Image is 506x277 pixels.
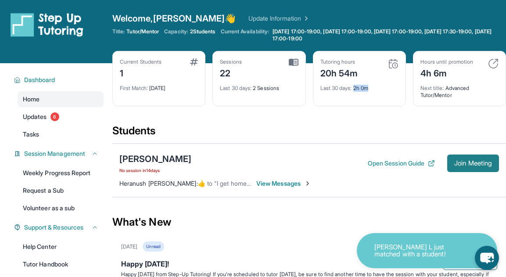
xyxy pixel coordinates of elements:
span: Tasks [23,130,39,139]
p: [PERSON_NAME] L just matched with a student! [374,244,462,258]
div: [PERSON_NAME] [119,153,191,165]
span: Next title : [420,85,444,91]
div: 1 [120,65,161,79]
span: Last 30 days : [220,85,251,91]
a: Updates6 [18,109,104,125]
span: View Messages [256,179,311,188]
button: Join Meeting [447,155,499,172]
button: chat-button [475,246,499,270]
div: Unread [143,241,164,252]
div: What's New [112,203,506,241]
div: Students [112,124,506,143]
span: Last 30 days : [320,85,352,91]
img: card [190,58,198,65]
div: 22 [220,65,242,79]
div: 20h 54m [320,65,358,79]
a: Tutor Handbook [18,256,104,272]
img: Chevron Right [301,14,310,23]
div: Happy [DATE]! [121,259,497,271]
img: logo [11,12,83,37]
span: [DATE] 17:00-19:00, [DATE] 17:00-19:00, [DATE] 17:00-19:00, [DATE] 17:30-19:00, [DATE] 17:00-19:00 [273,28,504,42]
span: First Match : [120,85,148,91]
span: Heranush [PERSON_NAME] : [119,180,198,187]
span: ​👍​ to “ I get home a little later so 6:00 to 7:00 works ” [198,180,344,187]
span: 2 Students [190,28,215,35]
a: [DATE] 17:00-19:00, [DATE] 17:00-19:00, [DATE] 17:00-19:00, [DATE] 17:30-19:00, [DATE] 17:00-19:00 [271,28,506,42]
span: Current Availability: [221,28,269,42]
div: Sessions [220,58,242,65]
img: card [388,58,398,69]
a: Update Information [248,14,310,23]
button: Open Session Guide [368,159,435,168]
span: Join Meeting [454,161,492,166]
span: Title: [112,28,125,35]
span: 6 [50,112,59,121]
div: Advanced Tutor/Mentor [420,79,499,99]
img: card [488,58,499,69]
button: Support & Resources [21,223,98,232]
a: Request a Sub [18,183,104,198]
div: [DATE] [120,79,198,92]
a: Home [18,91,104,107]
span: Dashboard [24,76,55,84]
a: Volunteer as a sub [18,200,104,216]
span: Session Management [24,149,85,158]
button: Session Management [21,149,98,158]
span: No session in 14 days [119,167,191,174]
a: Weekly Progress Report [18,165,104,181]
div: 2 Sessions [220,79,298,92]
img: card [289,58,298,66]
div: 4h 6m [420,65,473,79]
a: Help Center [18,239,104,255]
span: Home [23,95,39,104]
a: Tasks [18,126,104,142]
span: Updates [23,112,47,121]
img: Chevron-Right [304,180,311,187]
span: Support & Resources [24,223,83,232]
div: Current Students [120,58,161,65]
span: Welcome, [PERSON_NAME] 👋 [112,12,236,25]
div: Hours until promotion [420,58,473,65]
div: 2h 0m [320,79,398,92]
span: Capacity: [164,28,188,35]
div: Tutoring hours [320,58,358,65]
div: [DATE] [121,243,137,250]
span: Tutor/Mentor [126,28,159,35]
button: Dashboard [21,76,98,84]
